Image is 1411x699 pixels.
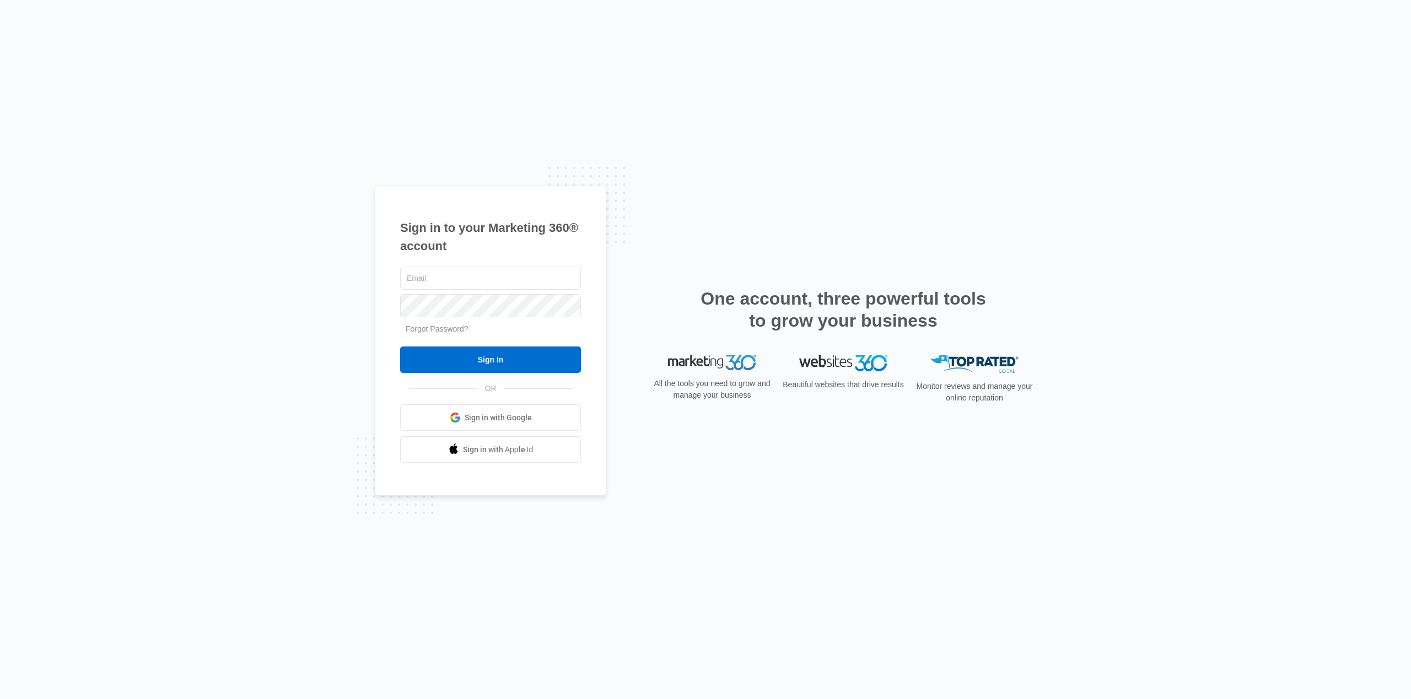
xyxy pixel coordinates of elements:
[400,219,581,255] h1: Sign in to your Marketing 360® account
[463,444,534,456] span: Sign in with Apple Id
[668,355,756,370] img: Marketing 360
[799,355,887,371] img: Websites 360
[465,412,532,424] span: Sign in with Google
[782,379,905,391] p: Beautiful websites that drive results
[406,324,468,333] a: Forgot Password?
[913,381,1036,404] p: Monitor reviews and manage your online reputation
[400,436,581,463] a: Sign in with Apple Id
[477,383,504,394] span: OR
[400,267,581,290] input: Email
[650,378,774,401] p: All the tools you need to grow and manage your business
[697,288,989,332] h2: One account, three powerful tools to grow your business
[930,355,1019,373] img: Top Rated Local
[400,404,581,431] a: Sign in with Google
[400,346,581,373] input: Sign In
